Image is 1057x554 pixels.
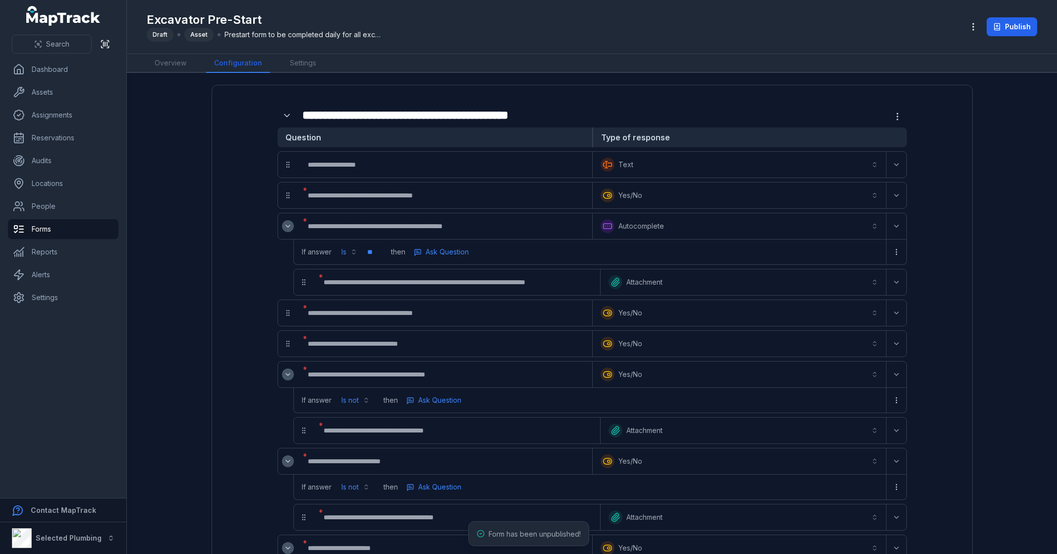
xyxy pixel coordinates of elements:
[595,215,884,237] button: Autocomplete
[294,272,314,292] div: drag
[12,35,92,54] button: Search
[335,243,363,261] button: Is
[8,242,118,262] a: Reports
[46,39,69,49] span: Search
[278,216,298,236] div: :r1q2:-form-item-label
[8,128,118,148] a: Reservations
[8,174,118,193] a: Locations
[8,105,118,125] a: Assignments
[282,455,294,467] button: Expand
[889,367,904,382] button: Expand
[889,479,904,495] button: more-detail
[284,340,292,348] svg: drag
[294,421,314,440] div: drag
[391,247,405,257] span: then
[595,154,884,176] button: Text
[278,185,298,205] div: drag
[278,106,298,125] div: :r1pe:-form-item-label
[889,453,904,469] button: Expand
[595,185,884,206] button: Yes/No
[8,151,118,171] a: Audits
[278,334,298,354] div: drag
[335,478,376,496] button: Is not
[889,336,904,352] button: Expand
[889,274,904,290] button: Expand
[300,185,590,206] div: :r1ps:-form-item-label
[282,54,324,73] a: Settings
[300,154,590,176] div: :r1pm:-form-item-label
[889,244,904,260] button: more-detail
[888,107,907,126] button: more-detail
[278,451,298,471] div: :r1rl:-form-item-label
[418,395,461,405] span: Ask Question
[8,60,118,79] a: Dashboard
[147,12,383,28] h1: Excavator Pre-Start
[316,506,598,528] div: :r1s2:-form-item-label
[8,219,118,239] a: Forms
[278,365,298,384] div: :r1r2:-form-item-label
[300,450,590,472] div: :r1rm:-form-item-label
[603,506,884,528] button: Attachment
[278,127,592,147] strong: Question
[402,480,466,494] button: more-detail
[889,423,904,438] button: Expand
[603,420,884,441] button: Attachment
[278,155,298,175] div: drag
[147,54,194,73] a: Overview
[335,391,376,409] button: Is not
[889,509,904,525] button: Expand
[987,17,1037,36] button: Publish
[409,245,473,259] button: more-detail
[384,395,398,405] span: then
[8,288,118,308] a: Settings
[595,333,884,355] button: Yes/No
[384,482,398,492] span: then
[300,215,590,237] div: :r1q3:-form-item-label
[302,395,332,405] span: If answer
[300,333,590,355] div: :r1qs:-form-item-label
[8,265,118,285] a: Alerts
[278,303,298,323] div: drag
[278,106,296,125] button: Expand
[147,28,173,42] div: Draft
[889,157,904,173] button: Expand
[595,302,884,324] button: Yes/No
[284,191,292,199] svg: drag
[402,393,466,408] button: more-detail
[316,271,598,293] div: :r1qg:-form-item-label
[282,369,294,380] button: Expand
[595,450,884,472] button: Yes/No
[889,187,904,203] button: Expand
[418,482,461,492] span: Ask Question
[8,196,118,216] a: People
[300,302,590,324] div: :r1qm:-form-item-label
[284,161,292,169] svg: drag
[282,542,294,554] button: Expand
[592,127,907,147] strong: Type of response
[595,364,884,385] button: Yes/No
[426,247,469,257] span: Ask Question
[224,30,383,40] span: Prestart form to be completed daily for all excavators.
[302,247,332,257] span: If answer
[8,82,118,102] a: Assets
[300,364,590,385] div: :r1r3:-form-item-label
[302,482,332,492] span: If answer
[300,513,308,521] svg: drag
[889,305,904,321] button: Expand
[489,530,581,538] span: Form has been unpublished!
[300,427,308,434] svg: drag
[282,220,294,232] button: Expand
[184,28,214,42] div: Asset
[889,392,904,408] button: more-detail
[36,534,102,542] strong: Selected Plumbing
[294,507,314,527] div: drag
[284,309,292,317] svg: drag
[603,271,884,293] button: Attachment
[300,278,308,286] svg: drag
[31,506,96,514] strong: Contact MapTrack
[316,420,598,441] div: :r1rf:-form-item-label
[889,218,904,234] button: Expand
[26,6,101,26] a: MapTrack
[206,54,270,73] a: Configuration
